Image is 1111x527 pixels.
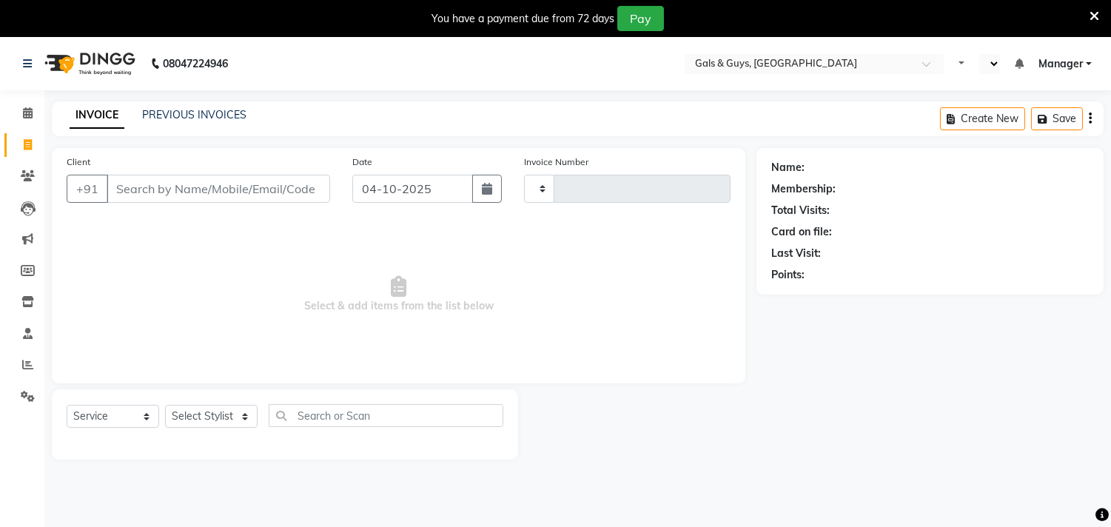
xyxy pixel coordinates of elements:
[1031,107,1083,130] button: Save
[771,267,805,283] div: Points:
[163,43,228,84] b: 08047224946
[432,11,614,27] div: You have a payment due from 72 days
[617,6,664,31] button: Pay
[771,224,832,240] div: Card on file:
[771,181,836,197] div: Membership:
[70,102,124,129] a: INVOICE
[67,155,90,169] label: Client
[142,108,246,121] a: PREVIOUS INVOICES
[352,155,372,169] label: Date
[940,107,1025,130] button: Create New
[1038,56,1083,72] span: Manager
[771,160,805,175] div: Name:
[38,43,139,84] img: logo
[67,221,731,369] span: Select & add items from the list below
[67,175,108,203] button: +91
[524,155,588,169] label: Invoice Number
[107,175,330,203] input: Search by Name/Mobile/Email/Code
[771,203,830,218] div: Total Visits:
[269,404,503,427] input: Search or Scan
[771,246,821,261] div: Last Visit:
